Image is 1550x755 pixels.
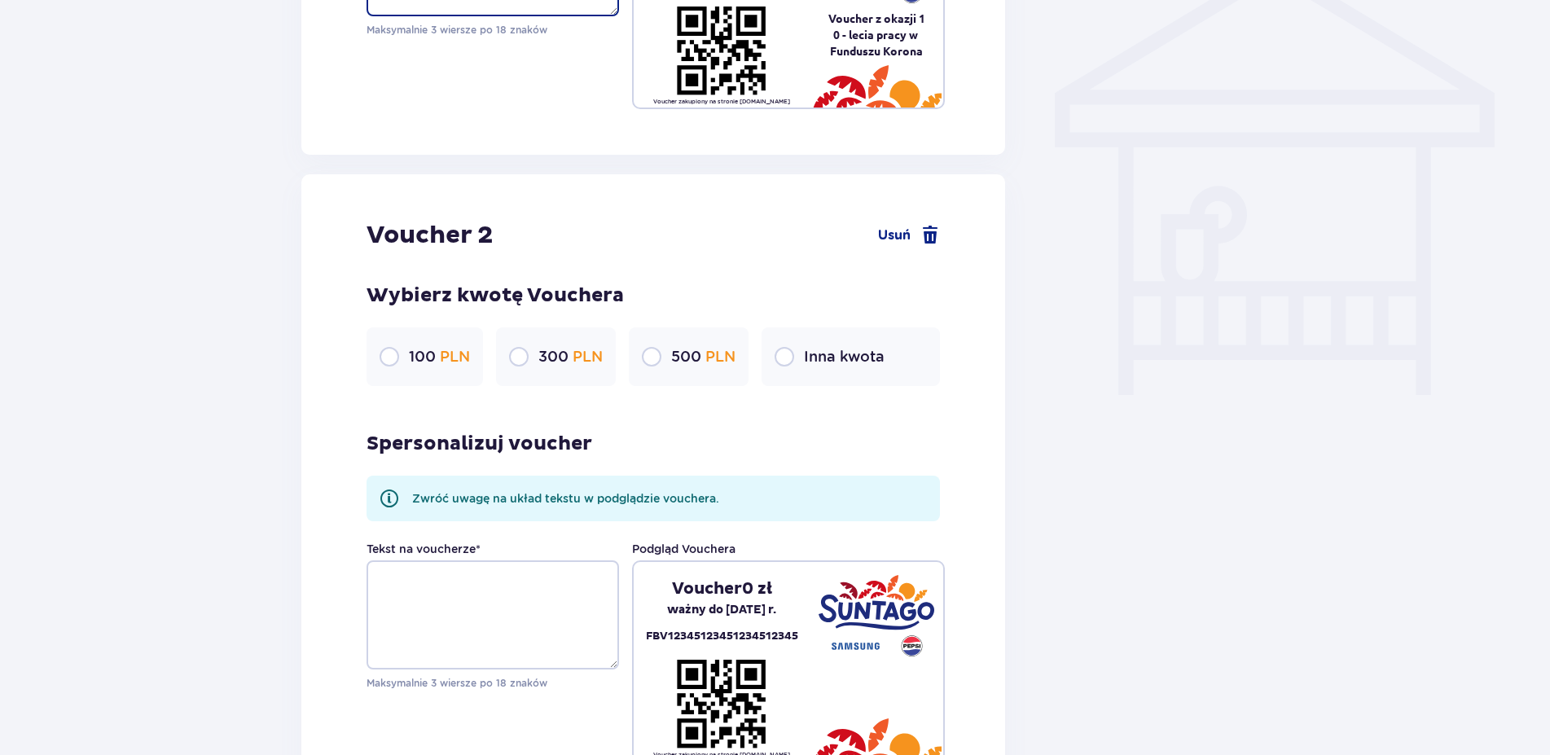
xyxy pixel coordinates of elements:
p: Spersonalizuj voucher [367,432,592,456]
pre: Voucher z okazji 1 0 - lecia pracy w Funduszu Korona [810,11,943,59]
span: PLN [573,348,603,365]
p: ważny do [DATE] r. [667,599,776,621]
p: Maksymalnie 3 wiersze po 18 znaków [367,676,619,691]
p: Podgląd Vouchera [632,541,735,557]
p: 300 [538,347,603,367]
span: PLN [705,348,735,365]
p: Maksymalnie 3 wiersze po 18 znaków [367,23,619,37]
p: FBV12345123451234512345 [646,627,798,646]
p: Voucher 2 [367,220,493,251]
label: Tekst na voucherze * [367,541,481,557]
img: Suntago - Samsung - Pepsi [819,575,934,656]
a: Usuń [878,226,940,245]
p: Zwróć uwagę na układ tekstu w podglądzie vouchera. [412,490,719,507]
p: 500 [671,347,735,367]
p: Wybierz kwotę Vouchera [367,283,941,308]
p: 100 [409,347,470,367]
p: Voucher zakupiony na stronie [DOMAIN_NAME] [653,98,790,106]
span: Usuń [878,226,911,244]
p: Inna kwota [804,347,885,367]
p: Voucher 0 zł [672,578,772,599]
span: PLN [440,348,470,365]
